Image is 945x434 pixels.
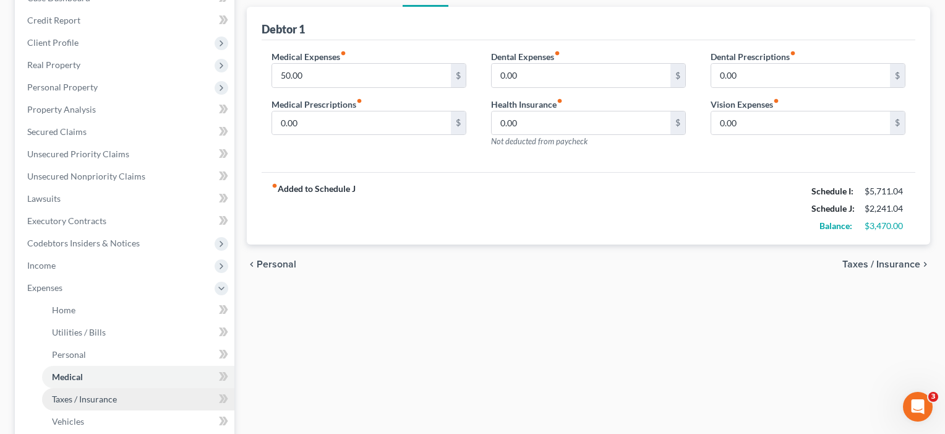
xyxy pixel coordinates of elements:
div: $ [670,111,685,135]
span: Unsecured Priority Claims [27,149,129,159]
input: -- [492,111,670,135]
span: Personal [257,259,296,269]
button: Taxes / Insurance chevron_right [842,259,930,269]
span: Income [27,260,56,271]
a: Unsecured Priority Claims [17,143,234,165]
strong: Schedule J: [811,203,855,214]
input: -- [272,111,451,135]
label: Health Insurance [491,98,563,111]
strong: Schedule I: [811,186,853,196]
span: Taxes / Insurance [52,394,117,404]
div: Debtor 1 [262,22,305,37]
input: -- [711,64,890,87]
span: Real Property [27,59,80,70]
div: $2,241.04 [865,202,905,215]
div: $ [451,64,466,87]
span: Home [52,305,75,315]
a: Personal [42,344,234,366]
a: Executory Contracts [17,210,234,232]
input: -- [711,111,890,135]
div: $5,711.04 [865,185,905,197]
span: Taxes / Insurance [842,259,920,269]
span: Client Profile [27,37,79,48]
a: Vehicles [42,410,234,433]
span: Executory Contracts [27,215,106,226]
a: Unsecured Nonpriority Claims [17,165,234,188]
label: Dental Expenses [491,50,560,63]
i: fiber_manual_record [557,98,563,104]
span: Lawsuits [27,193,61,204]
button: chevron_left Personal [247,259,296,269]
span: 3 [928,392,938,402]
div: $ [451,111,466,135]
span: Not deducted from paycheck [491,136,588,146]
span: Vehicles [52,416,84,427]
a: Credit Report [17,9,234,32]
span: Credit Report [27,15,80,25]
label: Vision Expenses [711,98,779,111]
i: fiber_manual_record [340,50,346,56]
a: Medical [42,366,234,388]
span: Secured Claims [27,126,87,137]
span: Property Analysis [27,104,96,115]
strong: Added to Schedule J [272,183,356,235]
label: Medical Expenses [272,50,346,63]
input: -- [272,64,451,87]
strong: Balance: [819,220,852,231]
div: $ [890,111,905,135]
span: Personal Property [27,82,98,92]
div: $ [890,64,905,87]
span: Unsecured Nonpriority Claims [27,171,145,181]
i: fiber_manual_record [356,98,362,104]
iframe: Intercom live chat [903,392,933,422]
a: Utilities / Bills [42,321,234,344]
a: Taxes / Insurance [42,388,234,410]
i: fiber_manual_record [272,183,278,189]
i: fiber_manual_record [790,50,796,56]
a: Secured Claims [17,121,234,143]
div: $3,470.00 [865,220,905,232]
a: Home [42,299,234,321]
span: Utilities / Bills [52,327,106,337]
div: $ [670,64,685,87]
span: Medical [52,371,83,382]
input: -- [492,64,670,87]
a: Lawsuits [17,188,234,210]
span: Codebtors Insiders & Notices [27,238,140,248]
i: chevron_right [920,259,930,269]
span: Expenses [27,282,62,293]
i: chevron_left [247,259,257,269]
label: Medical Prescriptions [272,98,362,111]
span: Personal [52,349,86,360]
i: fiber_manual_record [773,98,779,104]
a: Property Analysis [17,98,234,121]
label: Dental Prescriptions [711,50,796,63]
i: fiber_manual_record [554,50,560,56]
